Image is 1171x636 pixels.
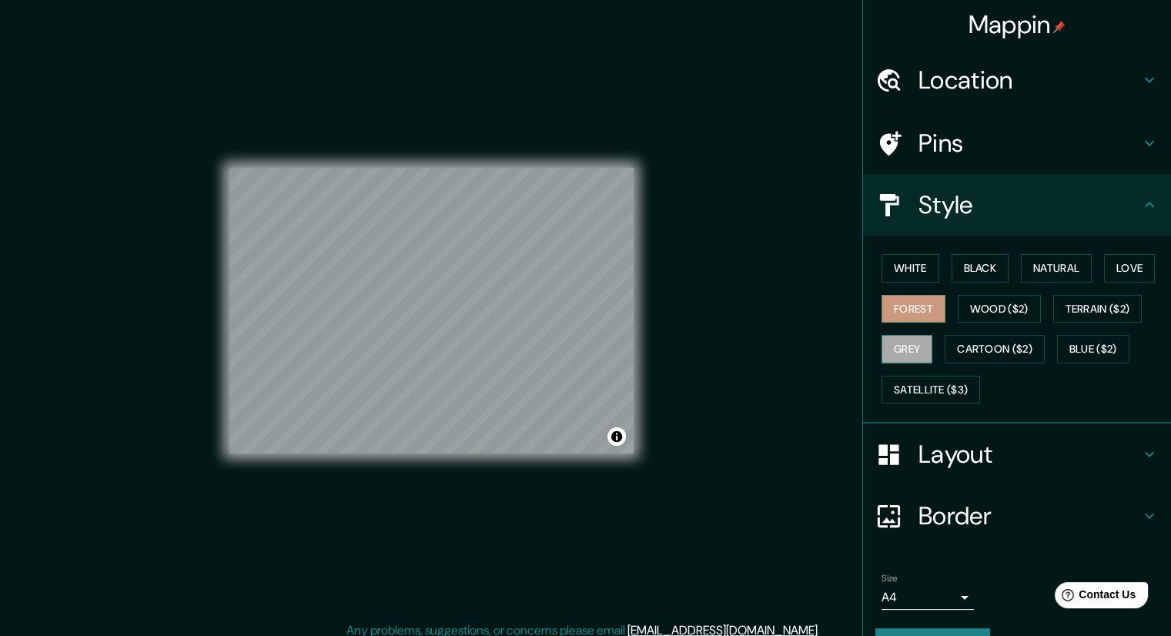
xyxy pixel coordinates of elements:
h4: Mappin [969,9,1066,40]
button: Toggle attribution [607,427,626,446]
button: Love [1104,254,1155,283]
button: Wood ($2) [958,295,1041,323]
button: Black [952,254,1009,283]
h4: Border [918,500,1140,531]
iframe: Help widget launcher [1034,576,1154,619]
div: Border [863,485,1171,547]
h4: Pins [918,128,1140,159]
button: White [882,254,939,283]
h4: Location [918,65,1140,95]
div: Layout [863,423,1171,485]
div: A4 [882,585,974,610]
button: Blue ($2) [1057,335,1129,363]
h4: Layout [918,439,1140,470]
button: Natural [1021,254,1092,283]
button: Satellite ($3) [882,376,980,404]
label: Size [882,572,898,585]
img: pin-icon.png [1053,21,1066,33]
div: Pins [863,112,1171,174]
div: Location [863,49,1171,111]
button: Grey [882,335,932,363]
div: Style [863,174,1171,236]
canvas: Map [229,168,634,454]
button: Terrain ($2) [1053,295,1143,323]
button: Cartoon ($2) [945,335,1045,363]
button: Forest [882,295,945,323]
h4: Style [918,189,1140,220]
